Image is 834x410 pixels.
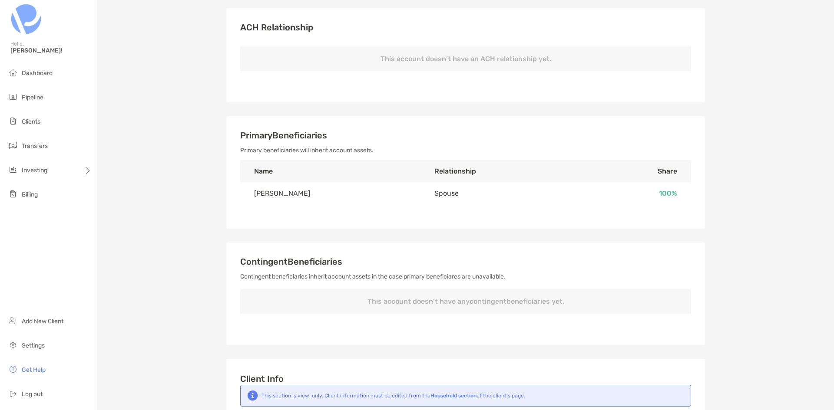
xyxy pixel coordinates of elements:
[240,22,691,33] h3: ACH Relationship
[8,116,18,126] img: clients icon
[10,47,92,54] span: [PERSON_NAME]!
[420,182,581,204] td: Spouse
[582,160,691,182] th: Share
[240,271,691,282] p: Contingent beneficiaries inherit account assets in the case primary beneficiares are unavailable.
[420,160,581,182] th: Relationship
[240,289,691,314] p: This account doesn’t have any contingent beneficiaries yet.
[22,390,43,398] span: Log out
[10,3,42,35] img: Zoe Logo
[8,140,18,151] img: transfers icon
[8,67,18,78] img: dashboard icon
[22,118,40,125] span: Clients
[582,182,691,204] td: 100 %
[22,94,43,101] span: Pipeline
[22,342,45,349] span: Settings
[240,256,342,267] span: Contingent Beneficiaries
[8,315,18,326] img: add_new_client icon
[22,142,48,150] span: Transfers
[8,340,18,350] img: settings icon
[430,393,477,399] b: Household section
[22,167,47,174] span: Investing
[22,318,63,325] span: Add New Client
[22,69,53,77] span: Dashboard
[240,130,327,141] span: Primary Beneficiaries
[8,164,18,175] img: investing icon
[22,191,38,198] span: Billing
[8,92,18,102] img: pipeline icon
[240,373,691,385] h5: Client Info
[248,390,258,401] img: Notification icon
[8,364,18,374] img: get-help icon
[22,366,46,374] span: Get Help
[240,145,691,156] p: Primary beneficiaries will inherit account assets.
[240,46,691,71] p: This account doesn’t have an ACH relationship yet.
[240,160,420,182] th: Name
[8,388,18,399] img: logout icon
[240,182,420,204] td: [PERSON_NAME]
[261,393,525,399] div: This section is view-only. Client information must be edited from the of the client's page.
[8,189,18,199] img: billing icon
